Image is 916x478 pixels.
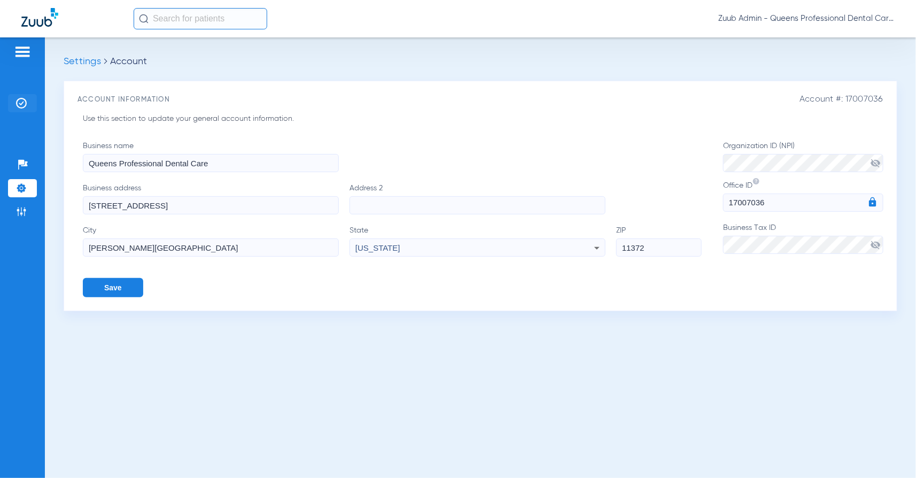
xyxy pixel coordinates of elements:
[723,236,883,254] input: Business Tax IDvisibility_off
[350,183,616,214] label: Address 2
[139,14,149,24] img: Search Icon
[870,158,881,168] span: visibility_off
[616,225,702,257] label: ZIP
[723,194,883,212] input: Office ID
[83,196,339,214] input: Business address
[83,225,350,257] label: City
[752,178,760,185] img: help-small-gray.svg
[110,57,147,66] span: Account
[83,154,339,172] input: Business name
[723,182,752,189] span: Office ID
[355,243,400,252] span: [US_STATE]
[350,196,606,214] input: Address 2
[867,197,878,207] img: lock-blue.svg
[83,141,350,172] label: Business name
[718,13,895,24] span: Zuub Admin - Queens Professional Dental Care
[64,57,101,66] span: Settings
[134,8,267,29] input: Search for patients
[21,8,58,27] img: Zuub Logo
[350,225,616,257] label: State
[870,240,881,250] span: visibility_off
[863,427,916,478] iframe: Chat Widget
[83,113,523,125] p: Use this section to update your general account information.
[83,183,350,214] label: Business address
[723,141,883,172] label: Organization ID (NPI)
[14,45,31,58] img: hamburger-icon
[799,95,883,105] span: Account #: 17007036
[77,95,883,105] h3: Account Information
[723,222,883,254] label: Business Tax ID
[723,154,883,172] input: Organization ID (NPI)visibility_off
[83,278,143,297] button: Save
[83,238,339,257] input: City
[616,238,702,257] input: ZIP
